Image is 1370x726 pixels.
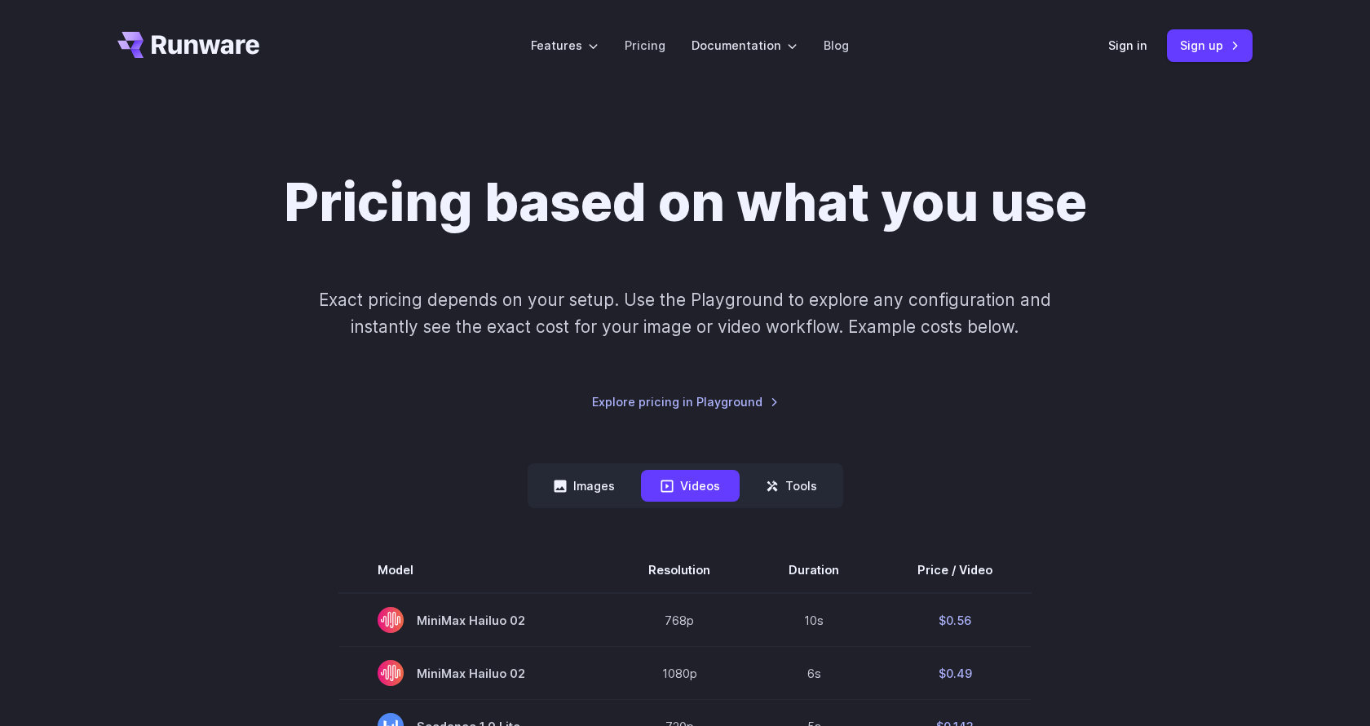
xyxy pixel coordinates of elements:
[625,36,665,55] a: Pricing
[878,547,1032,593] th: Price / Video
[1167,29,1253,61] a: Sign up
[746,470,837,502] button: Tools
[117,32,259,58] a: Go to /
[378,660,570,686] span: MiniMax Hailuo 02
[1108,36,1147,55] a: Sign in
[878,647,1032,700] td: $0.49
[284,170,1087,234] h1: Pricing based on what you use
[749,647,878,700] td: 6s
[824,36,849,55] a: Blog
[749,593,878,647] td: 10s
[592,392,779,411] a: Explore pricing in Playground
[692,36,798,55] label: Documentation
[609,593,749,647] td: 768p
[531,36,599,55] label: Features
[609,547,749,593] th: Resolution
[749,547,878,593] th: Duration
[534,470,634,502] button: Images
[641,470,740,502] button: Videos
[378,607,570,633] span: MiniMax Hailuo 02
[338,547,609,593] th: Model
[878,593,1032,647] td: $0.56
[288,286,1082,341] p: Exact pricing depends on your setup. Use the Playground to explore any configuration and instantl...
[609,647,749,700] td: 1080p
